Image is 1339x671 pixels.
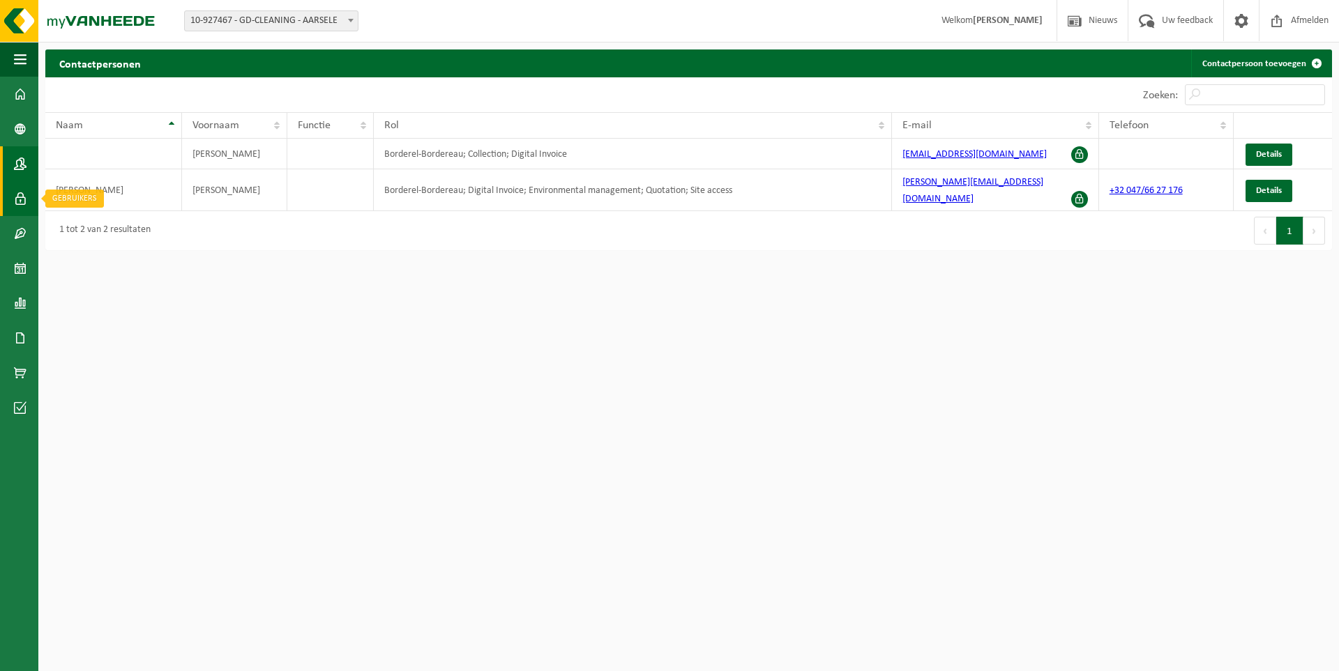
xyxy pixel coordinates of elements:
a: [EMAIL_ADDRESS][DOMAIN_NAME] [902,149,1047,160]
label: Zoeken: [1143,90,1178,101]
span: Rol [384,120,399,131]
span: Functie [298,120,331,131]
span: Telefoon [1110,120,1149,131]
span: E-mail [902,120,932,131]
strong: [PERSON_NAME] [973,15,1043,26]
a: Details [1246,144,1292,166]
a: Contactpersoon toevoegen [1191,49,1331,77]
td: [PERSON_NAME] [182,139,288,169]
span: Voornaam [192,120,239,131]
span: Naam [56,120,83,131]
button: 1 [1276,217,1303,245]
h2: Contactpersonen [45,49,155,77]
td: [PERSON_NAME] [182,169,288,211]
td: Borderel-Bordereau; Digital Invoice; Environmental management; Quotation; Site access [374,169,892,211]
td: Borderel-Bordereau; Collection; Digital Invoice [374,139,892,169]
span: Details [1256,150,1282,159]
span: 10-927467 - GD-CLEANING - AARSELE [184,10,358,31]
span: Details [1256,186,1282,195]
button: Next [1303,217,1325,245]
a: [PERSON_NAME][EMAIL_ADDRESS][DOMAIN_NAME] [902,177,1043,204]
a: Details [1246,180,1292,202]
button: Previous [1254,217,1276,245]
div: 1 tot 2 van 2 resultaten [52,218,151,243]
a: +32 047/66 27 176 [1110,185,1183,196]
span: 10-927467 - GD-CLEANING - AARSELE [185,11,358,31]
td: [PERSON_NAME] [45,169,182,211]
